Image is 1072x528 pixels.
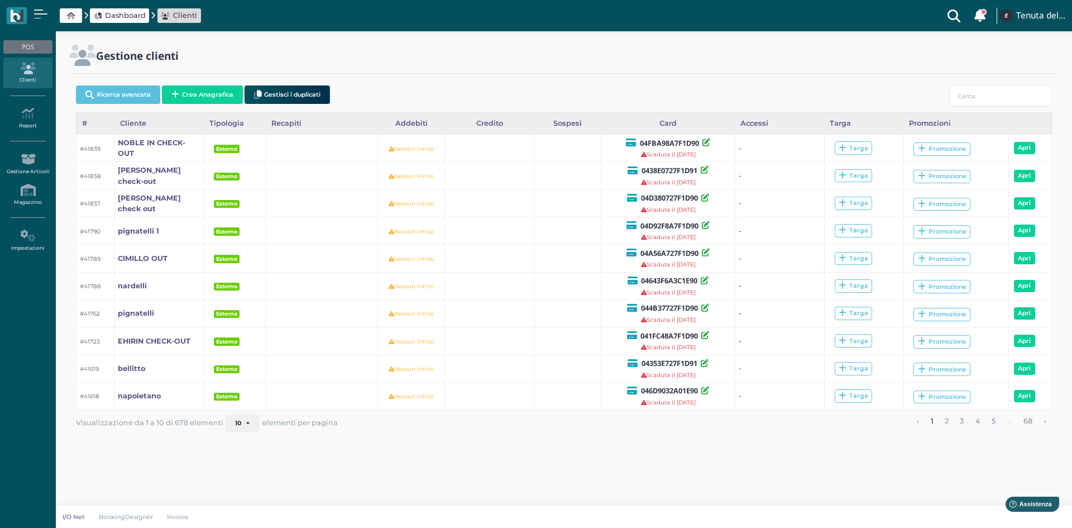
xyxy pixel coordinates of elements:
div: Targa [839,309,868,317]
a: Impostazioni [3,225,52,256]
small: #41619 [80,365,99,373]
b: 04A56A727F1D90 [640,248,698,258]
b: [PERSON_NAME] check out [118,194,181,213]
b: [PERSON_NAME] check-out [118,166,181,185]
h2: Gestione clienti [96,50,179,61]
b: Esterno [216,173,237,179]
div: Accessi [735,113,825,134]
small: Scaduta il [DATE] [641,234,696,241]
div: Promozione [918,337,966,346]
a: Apri [1014,170,1035,182]
td: - [735,162,825,189]
a: alla pagina 5 [988,415,999,429]
a: Apri [1014,363,1035,375]
small: Scaduta il [DATE] [641,261,696,268]
div: Targa [839,337,868,345]
td: - [735,327,825,355]
td: - [735,189,825,217]
div: Card [601,113,735,134]
div: POS [3,40,52,54]
b: 041FC48A7F1D90 [640,331,698,341]
a: alla pagina 2 [941,415,953,429]
small: Nessun limite [389,283,434,290]
img: ... [1000,9,1012,22]
b: Esterno [216,256,237,262]
td: - [735,299,825,327]
small: Nessun limite [389,338,434,345]
div: Targa [839,364,868,373]
small: Nessun limite [389,310,434,317]
small: Scaduta il [DATE] [641,316,696,324]
div: Cliente [114,113,204,134]
div: Promozione [918,283,966,291]
b: 04353E727F1D91 [642,358,697,368]
small: #41618 [80,393,99,400]
div: # [76,113,114,134]
div: Promozione [918,365,966,374]
small: Nessun limite [389,200,434,207]
small: #41839 [80,145,100,153]
span: 10 [235,420,241,427]
b: bellitto [118,364,145,373]
small: Scaduta il [DATE] [641,206,696,213]
a: Apri [1014,280,1035,292]
a: Apri [1014,252,1035,264]
input: Cerca [950,85,1052,106]
a: pignatelli [118,308,154,318]
a: bellitto [118,363,145,374]
div: Promozione [918,200,966,208]
a: alla pagina 68 [1020,415,1036,429]
small: #41723 [80,338,100,345]
b: nardelli [118,282,147,290]
b: 04FBA98A7F1D90 [640,138,699,148]
a: Gestione Articoli [3,149,52,179]
small: Nessun limite [389,393,434,400]
b: 04643F6A3C1E90 [641,275,697,286]
td: - [735,272,825,299]
small: Nessun limite [389,228,434,235]
span: Assistenza [33,9,74,17]
button: Crea Anagrafica [162,85,243,104]
td: - [735,245,825,272]
b: 0438E0727F1D91 [642,165,697,175]
a: Apri [1014,390,1035,402]
div: Promozione [918,227,966,236]
small: Scaduta il [DATE] [641,372,696,379]
div: Targa [825,113,904,134]
span: Visualizzazione da 1 a 10 di 678 elementi [76,415,223,430]
button: 10 [226,415,259,432]
b: Esterno [216,339,237,345]
td: - [735,355,825,382]
small: Nessun limite [389,365,434,373]
b: NOBLE IN CHECK-OUT [118,139,185,158]
a: Apri [1014,307,1035,320]
a: Apri [1014,225,1035,237]
button: Gestisci i duplicati [245,85,330,104]
div: Targa [839,144,868,153]
small: Scaduta il [DATE] [641,289,696,296]
b: Esterno [216,283,237,289]
b: 046D9032A01E90 [641,386,698,396]
a: NOBLE IN CHECK-OUT [118,137,200,159]
b: 044B37727F1D90 [641,303,698,313]
div: Credito [445,113,534,134]
small: Nessun limite [389,255,434,263]
div: Targa [839,282,868,290]
a: Dashboard [94,10,146,21]
td: - [735,217,825,245]
b: EHIRIN CHECK-OUT [118,337,190,345]
span: Clienti [173,10,197,21]
div: Targa [839,199,868,207]
a: ... Tenuta del Barco [998,2,1065,29]
div: Promozione [918,255,966,263]
a: Apri [1014,335,1035,347]
div: Targa [839,226,868,235]
div: Targa [839,172,868,180]
div: Recapiti [266,113,378,134]
small: #41762 [80,310,100,317]
img: logo [10,9,23,22]
div: Promozione [918,393,966,401]
div: elementi per pagina [226,415,338,432]
div: Promozione [918,145,966,153]
a: Report [3,103,52,134]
